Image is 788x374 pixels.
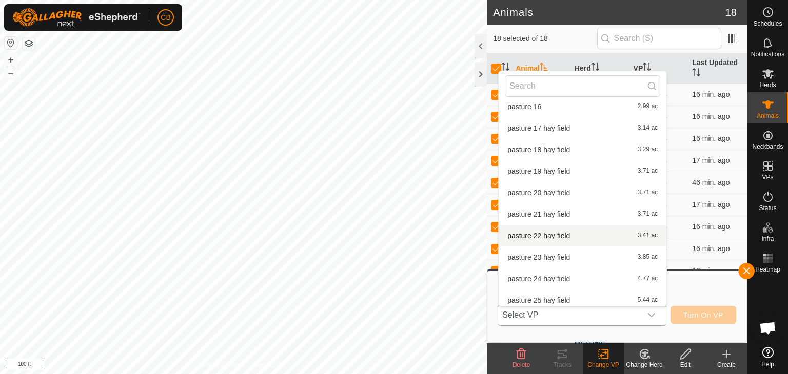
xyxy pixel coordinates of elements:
div: Edit [665,360,706,369]
a: pasture 34 [634,178,667,186]
span: 3.71 ac [638,168,658,175]
span: Oct 4, 2025, 5:30 PM [692,134,730,142]
li: pasture 17 hay field [499,118,666,138]
span: VPs [762,174,773,180]
a: pasture 34 [634,112,667,120]
li: pasture 18 hay field [499,139,666,160]
div: Change Herd [624,360,665,369]
span: Animals [757,113,779,119]
img: Gallagher Logo [12,8,141,27]
span: 2.99 ac [638,103,658,110]
li: pasture 25 hay field [499,290,666,310]
span: Schedules [753,20,782,27]
th: Last Updated [688,53,747,84]
span: pasture 23 hay field [507,254,570,261]
li: pasture 20 hay field [499,182,666,203]
span: 3.14 ac [638,124,658,132]
span: pasture 25 hay field [507,297,570,304]
p-sorticon: Activate to sort [692,70,700,78]
span: pasture 18 hay field [507,146,570,153]
li: pasture 24 hay field [499,268,666,289]
a: pasture 34 [634,90,667,98]
th: Animal [511,53,570,84]
span: 3.29 ac [638,146,658,153]
button: Turn On VP [671,306,736,324]
p-sorticon: Activate to sort [643,64,651,72]
div: Create [706,360,747,369]
span: pasture 16 [507,103,541,110]
span: CB [161,12,170,23]
input: Search [505,75,660,97]
li: pasture 23 hay field [499,247,666,267]
p-sorticon: Activate to sort [501,64,509,72]
p-sorticon: Activate to sort [591,64,599,72]
input: Search (S) [597,28,721,49]
span: Delete [513,361,530,368]
span: Oct 4, 2025, 5:30 PM [692,90,730,98]
span: 4.77 ac [638,275,658,282]
span: Neckbands [752,143,783,150]
li: pasture 16 [499,96,666,117]
span: pasture 19 hay field [507,168,570,175]
div: Change VP [583,360,624,369]
span: Oct 4, 2025, 5:30 PM [692,222,730,231]
a: Privacy Policy [203,361,242,370]
div: dropdown trigger [641,305,662,325]
a: pasture 34 [634,244,667,253]
span: pasture 20 hay field [507,189,570,196]
span: Oct 4, 2025, 5:30 PM [692,200,730,209]
span: Notifications [751,51,784,57]
a: pasture 34 [634,134,667,142]
span: Herds [759,82,776,88]
span: pasture 17 hay field [507,124,570,132]
button: + [5,54,17,66]
li: pasture 21 hay field [499,204,666,224]
li: pasture 22 hay field [499,225,666,246]
span: 3.71 ac [638,211,658,218]
span: 5.44 ac [638,297,658,304]
h2: Animals [493,6,725,18]
span: Oct 4, 2025, 5:30 PM [692,244,730,253]
a: Help [747,343,788,371]
th: VP [629,53,688,84]
a: Contact Us [253,361,284,370]
p-sorticon: Activate to sort [540,64,548,72]
span: 3.41 ac [638,232,658,239]
span: Help [761,361,774,367]
button: Reset Map [5,37,17,49]
span: 18 [725,5,737,20]
button: – [5,67,17,79]
span: Select VP [498,305,641,325]
div: Open chat [753,313,783,343]
span: Turn On VP [683,311,723,319]
span: Oct 4, 2025, 5:30 PM [692,266,730,275]
span: pasture 21 hay field [507,211,570,218]
a: pasture 34 [634,156,667,164]
span: 18 selected of 18 [493,33,597,44]
th: Herd [570,53,629,84]
span: 3.71 ac [638,189,658,196]
span: Oct 4, 2025, 5:00 PM [692,178,730,186]
span: pasture 22 hay field [507,232,570,239]
a: pasture 34 [634,222,667,231]
span: Status [759,205,776,211]
a: pasture 34 [634,266,667,275]
span: Infra [761,236,774,242]
li: pasture 19 hay field [499,161,666,181]
span: Oct 4, 2025, 5:30 PM [692,112,730,120]
span: pasture 24 hay field [507,275,570,282]
span: 3.85 ac [638,254,658,261]
span: Heatmap [755,266,780,273]
button: Map Layers [23,37,35,50]
a: pasture 34 [634,200,667,209]
span: Oct 4, 2025, 5:30 PM [692,156,730,164]
div: Tracks [542,360,583,369]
